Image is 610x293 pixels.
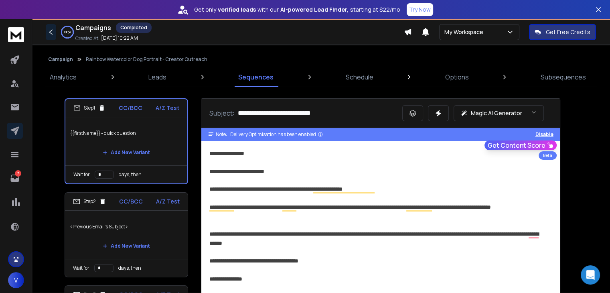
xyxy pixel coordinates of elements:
p: {{firstName}} - quick question [70,122,182,144]
a: Analytics [45,67,81,87]
p: 100 % [64,30,71,35]
p: Sequences [238,72,274,82]
p: Created At: [75,35,99,42]
p: days, then [119,171,142,178]
p: Rainbow Watercolor Dog Portrait - Creator Outreach [86,56,207,63]
a: Schedule [341,67,378,87]
button: Campaign [48,56,73,63]
button: Disable [535,131,553,138]
p: Analytics [50,72,77,82]
a: Sequences [233,67,278,87]
a: Leads [144,67,171,87]
strong: AI-powered Lead Finder, [280,6,349,14]
p: Options [445,72,469,82]
p: days, then [118,265,141,271]
span: Note: [216,131,227,138]
p: A/Z Test [156,197,180,206]
p: Get Free Credits [546,28,590,36]
button: V [8,272,24,288]
a: Subsequences [536,67,591,87]
div: Completed [116,22,152,33]
li: Step2CC/BCCA/Z Test<Previous Email's Subject>Add New VariantWait fordays, then [65,192,188,277]
strong: verified leads [218,6,256,14]
p: Try Now [409,6,431,14]
p: My Workspace [444,28,486,36]
p: Leads [148,72,166,82]
p: Wait for [73,265,89,271]
div: Open Intercom Messenger [581,265,600,285]
p: Wait for [73,171,90,178]
p: Magic AI Generator [471,109,522,117]
div: Step 1 [73,104,105,112]
p: Schedule [346,72,373,82]
p: A/Z Test [156,104,179,112]
button: Add New Variant [96,144,156,161]
a: Options [440,67,474,87]
button: Try Now [407,3,433,16]
button: Add New Variant [96,238,156,254]
a: 7 [7,170,23,186]
button: Magic AI Generator [454,105,544,121]
div: Beta [539,151,557,160]
p: <Previous Email's Subject> [70,216,183,238]
p: Subsequences [541,72,586,82]
div: Delivery Optimisation has been enabled [230,131,323,138]
p: Get only with our starting at $22/mo [194,6,400,14]
h1: Campaigns [75,23,111,33]
p: Subject: [209,108,235,118]
li: Step1CC/BCCA/Z Test{{firstName}} - quick questionAdd New VariantWait fordays, then [65,98,188,184]
button: Get Content Score [484,140,557,150]
p: [DATE] 10:22 AM [101,35,138,41]
p: CC/BCC [119,104,142,112]
p: CC/BCC [119,197,143,206]
p: 7 [15,170,21,177]
div: Step 2 [73,198,106,205]
img: logo [8,27,24,42]
button: Get Free Credits [529,24,596,40]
